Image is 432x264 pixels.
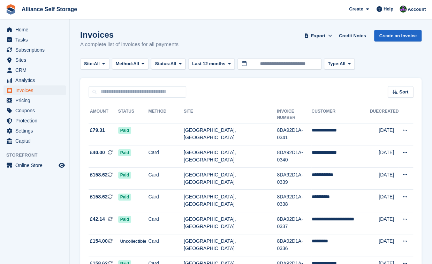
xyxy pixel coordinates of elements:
th: Method [148,106,184,123]
a: menu [3,45,66,55]
span: Subscriptions [15,45,57,55]
span: Coupons [15,106,57,115]
span: Help [384,6,393,13]
a: menu [3,85,66,95]
td: [GEOGRAPHIC_DATA], [GEOGRAPHIC_DATA] [184,123,277,145]
th: Status [118,106,149,123]
span: Type: [328,60,340,67]
td: [GEOGRAPHIC_DATA], [GEOGRAPHIC_DATA] [184,212,277,234]
img: Romilly Norton [400,6,407,13]
td: [DATE] [379,234,399,256]
a: menu [3,35,66,45]
button: Type: All [324,58,355,70]
a: menu [3,25,66,35]
td: [GEOGRAPHIC_DATA], [GEOGRAPHIC_DATA] [184,190,277,212]
button: Site: All [80,58,109,70]
a: menu [3,106,66,115]
th: Created [379,106,399,123]
span: All [94,60,100,67]
span: Uncollectible [118,238,149,245]
img: stora-icon-8386f47178a22dfd0bd8f6a31ec36ba5ce8667c1dd55bd0f319d3a0aa187defe.svg [6,4,16,15]
td: [DATE] [379,190,399,212]
th: Due [370,106,379,123]
span: Home [15,25,57,35]
td: 8DA92D1A-0337 [277,212,311,234]
span: Settings [15,126,57,136]
td: [DATE] [379,145,399,168]
span: Online Store [15,160,57,170]
span: Paid [118,172,131,179]
p: A complete list of invoices for all payments [80,40,179,48]
a: menu [3,55,66,65]
td: [GEOGRAPHIC_DATA], [GEOGRAPHIC_DATA] [184,167,277,190]
td: [GEOGRAPHIC_DATA], [GEOGRAPHIC_DATA] [184,145,277,168]
td: 8DA92D1A-0339 [277,167,311,190]
span: All [170,60,176,67]
a: menu [3,126,66,136]
td: 8DA92D1A-0340 [277,145,311,168]
span: Export [311,32,325,39]
td: [DATE] [379,212,399,234]
td: [DATE] [379,167,399,190]
th: Customer [311,106,370,123]
span: Capital [15,136,57,146]
span: £154.00 [90,237,108,245]
span: Paid [118,127,131,134]
a: menu [3,160,66,170]
td: 8DA92D1A-0336 [277,234,311,256]
button: Export [303,30,333,42]
span: Protection [15,116,57,126]
td: Card [148,167,184,190]
h1: Invoices [80,30,179,39]
th: Invoice Number [277,106,311,123]
span: Account [408,6,426,13]
span: All [340,60,346,67]
span: Invoices [15,85,57,95]
span: Method: [116,60,134,67]
a: menu [3,96,66,105]
span: Paid [118,149,131,156]
td: [DATE] [379,123,399,145]
td: Card [148,190,184,212]
span: £40.00 [90,149,105,156]
span: £42.14 [90,216,105,223]
button: Method: All [112,58,149,70]
span: Status: [155,60,170,67]
button: Last 12 months [188,58,235,70]
span: Site: [84,60,94,67]
a: menu [3,65,66,75]
span: Tasks [15,35,57,45]
td: [GEOGRAPHIC_DATA], [GEOGRAPHIC_DATA] [184,234,277,256]
a: Preview store [58,161,66,169]
td: Card [148,145,184,168]
span: Paid [118,194,131,201]
span: Sort [399,89,408,96]
a: menu [3,136,66,146]
a: menu [3,75,66,85]
th: Amount [89,106,118,123]
a: Create an Invoice [374,30,422,42]
span: Analytics [15,75,57,85]
span: Pricing [15,96,57,105]
span: All [133,60,139,67]
span: CRM [15,65,57,75]
td: Card [148,212,184,234]
span: Sites [15,55,57,65]
span: £158.62 [90,193,108,201]
span: Paid [118,216,131,223]
td: 8DA92D1A-0338 [277,190,311,212]
a: menu [3,116,66,126]
td: Card [148,234,184,256]
button: Status: All [151,58,185,70]
td: 8DA92D1A-0341 [277,123,311,145]
span: Create [349,6,363,13]
span: Storefront [6,152,69,159]
a: Credit Notes [336,30,369,42]
th: Site [184,106,277,123]
span: £79.31 [90,127,105,134]
span: Last 12 months [192,60,225,67]
a: Alliance Self Storage [19,3,80,15]
span: £158.62 [90,171,108,179]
